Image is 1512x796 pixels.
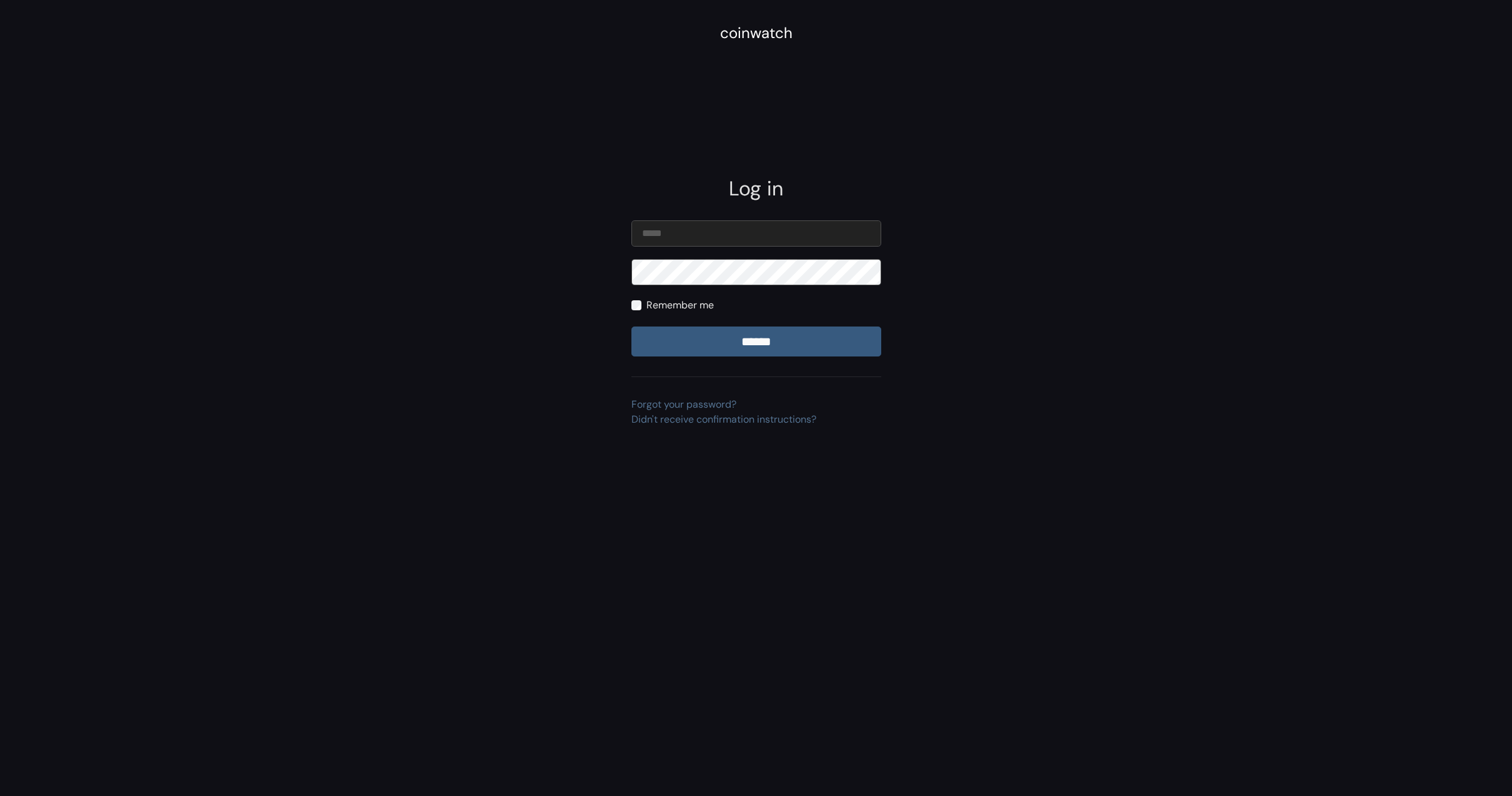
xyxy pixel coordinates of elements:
[631,398,736,411] a: Forgot your password?
[646,298,714,313] label: Remember me
[631,413,816,426] a: Didn't receive confirmation instructions?
[720,22,793,44] div: coinwatch
[720,28,793,41] a: coinwatch
[631,177,881,200] h2: Log in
